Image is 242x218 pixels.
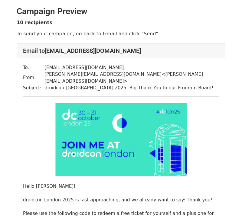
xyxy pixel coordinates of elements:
strong: 10 recipients [17,20,52,25]
h4: Email to [EMAIL_ADDRESS][DOMAIN_NAME] [23,47,219,54]
td: [PERSON_NAME][EMAIL_ADDRESS][DOMAIN_NAME] < [PERSON_NAME][EMAIL_ADDRESS][DOMAIN_NAME] > [44,71,219,85]
p: To send your campaign, go back to Gmail and click "Send". [17,30,225,37]
td: droidcon [GEOGRAPHIC_DATA] 2025: Big Thank You to our Program Board! [44,85,219,91]
h2: Campaign Preview [17,6,225,17]
td: From: [23,71,44,85]
div: droidcon London 2025 is fast approaching, and we already want to say: Thank you! [23,197,219,204]
td: [EMAIL_ADDRESS][DOMAIN_NAME] [44,64,219,71]
td: Subject: [23,85,44,91]
td: To: [23,64,44,71]
div: Hello [PERSON_NAME]! [23,176,219,190]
